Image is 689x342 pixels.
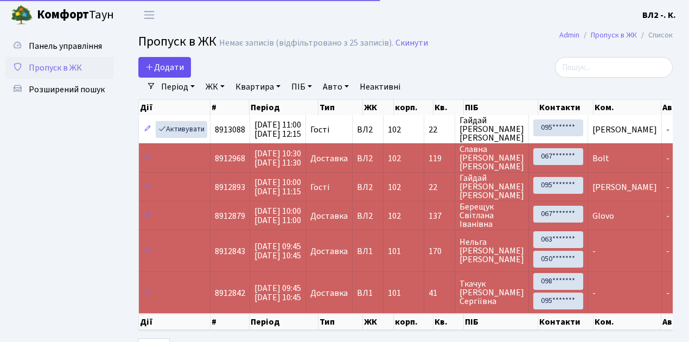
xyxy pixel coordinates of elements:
[215,210,245,222] span: 8912879
[254,205,301,226] span: [DATE] 10:00 [DATE] 11:00
[215,287,245,299] span: 8912842
[318,314,363,330] th: Тип
[594,314,661,330] th: Ком.
[592,287,596,299] span: -
[310,247,348,256] span: Доставка
[543,24,689,47] nav: breadcrumb
[394,100,433,115] th: корп.
[429,289,450,297] span: 41
[5,35,114,57] a: Панель управління
[156,121,207,138] a: Активувати
[429,183,450,192] span: 22
[388,153,401,164] span: 102
[559,29,579,41] a: Admin
[637,29,673,41] li: Список
[215,181,245,193] span: 8912893
[666,181,669,193] span: -
[429,154,450,163] span: 119
[642,9,676,22] a: ВЛ2 -. К.
[394,314,433,330] th: корп.
[139,100,210,115] th: Дії
[460,145,524,171] span: Славна [PERSON_NAME] [PERSON_NAME]
[666,210,669,222] span: -
[429,247,450,256] span: 170
[460,202,524,229] span: Берещук Світлана Іванівна
[210,100,250,115] th: #
[538,314,594,330] th: Контакти
[460,116,524,142] span: Гайдай [PERSON_NAME] [PERSON_NAME]
[388,210,401,222] span: 102
[388,124,401,136] span: 102
[210,314,250,330] th: #
[157,78,199,96] a: Період
[318,78,353,96] a: Авто
[388,245,401,257] span: 101
[592,245,596,257] span: -
[642,9,676,21] b: ВЛ2 -. К.
[11,4,33,26] img: logo.png
[231,78,285,96] a: Квартира
[5,57,114,79] a: Пропуск в ЖК
[29,62,82,74] span: Пропуск в ЖК
[555,57,673,78] input: Пошук...
[318,100,363,115] th: Тип
[254,148,301,169] span: [DATE] 10:30 [DATE] 11:30
[357,183,379,192] span: ВЛ2
[219,38,393,48] div: Немає записів (відфільтровано з 25 записів).
[254,119,301,140] span: [DATE] 11:00 [DATE] 12:15
[254,240,301,262] span: [DATE] 09:45 [DATE] 10:45
[5,79,114,100] a: Розширений пошук
[29,84,105,96] span: Розширений пошук
[29,40,102,52] span: Панель управління
[355,78,405,96] a: Неактивні
[254,282,301,303] span: [DATE] 09:45 [DATE] 10:45
[433,100,464,115] th: Кв.
[254,176,301,198] span: [DATE] 10:00 [DATE] 11:15
[215,124,245,136] span: 8913088
[138,57,191,78] a: Додати
[357,212,379,220] span: ВЛ2
[538,100,594,115] th: Контакти
[395,38,428,48] a: Скинути
[215,153,245,164] span: 8912968
[592,181,657,193] span: [PERSON_NAME]
[460,174,524,200] span: Гайдай [PERSON_NAME] [PERSON_NAME]
[145,61,184,73] span: Додати
[310,183,329,192] span: Гості
[666,287,669,299] span: -
[37,6,89,23] b: Комфорт
[464,100,538,115] th: ПІБ
[464,314,538,330] th: ПІБ
[215,245,245,257] span: 8912843
[310,125,329,134] span: Гості
[594,100,661,115] th: Ком.
[388,181,401,193] span: 102
[136,6,163,24] button: Переключити навігацію
[310,289,348,297] span: Доставка
[250,100,318,115] th: Період
[287,78,316,96] a: ПІБ
[357,247,379,256] span: ВЛ1
[363,100,394,115] th: ЖК
[460,280,524,306] span: Ткачук [PERSON_NAME] Сергіївна
[592,124,657,136] span: [PERSON_NAME]
[591,29,637,41] a: Пропуск в ЖК
[666,124,669,136] span: -
[666,153,669,164] span: -
[363,314,394,330] th: ЖК
[138,32,216,51] span: Пропуск в ЖК
[310,212,348,220] span: Доставка
[433,314,464,330] th: Кв.
[429,212,450,220] span: 137
[388,287,401,299] span: 101
[460,238,524,264] span: Нельга [PERSON_NAME] [PERSON_NAME]
[666,245,669,257] span: -
[592,210,614,222] span: Glovo
[250,314,318,330] th: Період
[429,125,450,134] span: 22
[357,154,379,163] span: ВЛ2
[139,314,210,330] th: Дії
[357,125,379,134] span: ВЛ2
[310,154,348,163] span: Доставка
[592,153,609,164] span: Bolt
